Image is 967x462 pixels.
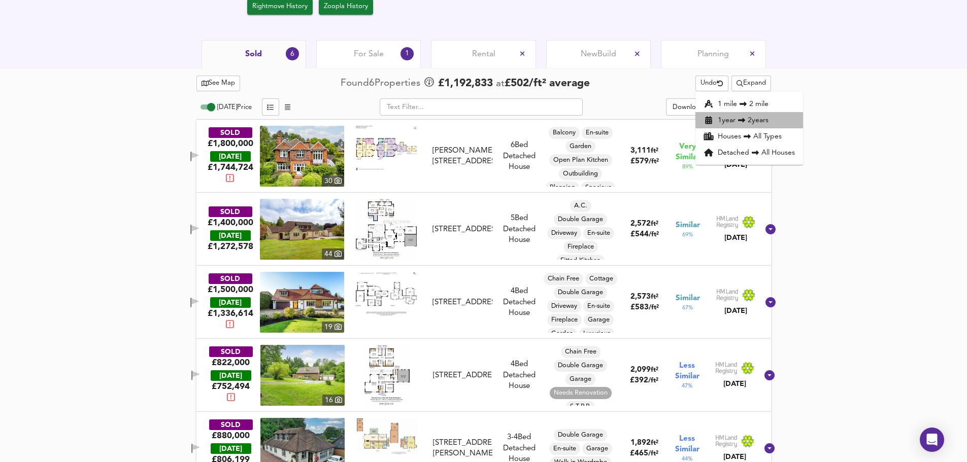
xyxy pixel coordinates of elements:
div: Fitted Kitchen [556,255,605,267]
span: 69 % [682,231,693,239]
img: Floorplan [356,272,417,315]
span: £ 502 / ft² average [505,78,590,89]
span: Less Similar [675,434,699,455]
div: [STREET_ADDRESS] [432,224,492,235]
span: Needs Renovation [550,388,612,398]
span: Rental [472,49,495,60]
input: Text Filter... [380,98,583,116]
div: [STREET_ADDRESS] [432,297,492,308]
span: Expand [737,78,766,89]
span: A.C. [570,201,591,210]
span: Undo [701,78,723,89]
div: split button [666,98,721,116]
div: SOLD [209,346,253,357]
span: 67 % [682,304,693,312]
span: ft² [651,440,658,446]
div: Outbuilding [559,168,602,180]
li: Houses All Types [695,128,803,145]
div: [DATE] [210,230,251,241]
div: Fireplace [547,314,582,326]
span: New Build [581,49,616,60]
span: / ft² [649,304,659,311]
li: 1 mile 2 mile [695,96,803,112]
img: Land Registry [716,216,756,229]
img: Floorplan [356,126,417,170]
img: property thumbnail [260,345,345,406]
span: £ 1,272,578 [208,241,253,252]
img: property thumbnail [260,199,344,260]
img: property thumbnail [260,126,344,187]
div: Needs Renovation [550,387,612,399]
span: 89 % [682,163,693,171]
span: Double Garage [554,431,607,440]
span: Fitted Kitchen [556,256,605,265]
span: 3,111 [630,147,651,155]
img: Land Registry [715,435,755,448]
div: 19 [322,322,344,333]
button: Expand [731,76,771,91]
img: Land Registry [716,289,756,302]
div: Balcony [549,127,580,139]
div: [DATE] [715,452,755,462]
div: 6 Bed Detached House [496,140,542,172]
div: 44 [322,248,344,260]
button: Download [666,98,721,116]
div: SOLD [209,273,252,284]
span: Outbuilding [559,169,602,179]
span: ft² [651,367,658,373]
li: 1 year 2 years [695,112,803,128]
span: Similar [676,293,700,304]
div: [DATE] [716,233,756,243]
svg: Show Details [764,223,777,235]
div: Open Plan Kitchen [549,154,612,166]
span: £ 544 [630,231,659,238]
div: [STREET_ADDRESS] [433,370,492,381]
span: Double Garage [554,361,607,370]
div: £1,800,000 [208,138,253,149]
div: Download [673,102,704,114]
div: [DATE] [715,379,755,389]
div: SOLD [209,206,252,217]
span: / ft² [648,450,658,457]
div: [DATE] [211,443,251,454]
div: £1,500,000 [208,284,253,295]
span: Rightmove History [252,1,308,13]
span: £ 1,192,833 [438,76,493,91]
span: Garden [565,142,595,151]
div: £1,400,000 [208,217,253,228]
span: En-suite [583,229,614,238]
span: 2,099 [630,366,651,374]
div: En-suite [549,443,580,455]
div: [DATE] [210,297,251,308]
span: [DATE] Price [217,104,252,111]
div: Luxurious [579,328,614,340]
div: S.T.P.P. [566,401,595,413]
img: Floorplan [364,345,410,406]
a: property thumbnail 30 [260,126,344,187]
div: Cottage [585,273,617,285]
div: SOLD£1,400,000 [DATE]£1,272,578property thumbnail 44 Floorplan[STREET_ADDRESS]5Bed Detached House... [196,193,771,266]
div: SOLD£1,500,000 [DATE]£1,336,614property thumbnail 19 Floorplan[STREET_ADDRESS]4Bed Detached House... [196,266,771,339]
div: [DATE] [716,306,756,316]
span: Sold [245,49,262,60]
span: 1,892 [630,439,651,447]
div: Garden [565,140,595,153]
div: 4 Bed Detached House [496,359,542,392]
div: 5 Bed Detached House [496,213,542,245]
div: En-suite [583,300,614,312]
span: 2,572 [630,220,651,228]
span: Planning [546,183,579,192]
span: For Sale [354,49,384,60]
span: Driveway [547,302,581,311]
img: property thumbnail [260,272,344,333]
div: Garage [582,443,612,455]
span: Cottage [585,274,617,283]
div: 6 [285,46,300,61]
span: Double Garage [554,288,607,297]
span: En-suite [549,444,580,453]
div: 4 Bed Detached House [496,286,542,318]
div: Driveway [547,227,581,239]
span: Spacious [581,183,615,192]
span: Double Garage [554,215,607,224]
span: / ft² [649,231,659,238]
